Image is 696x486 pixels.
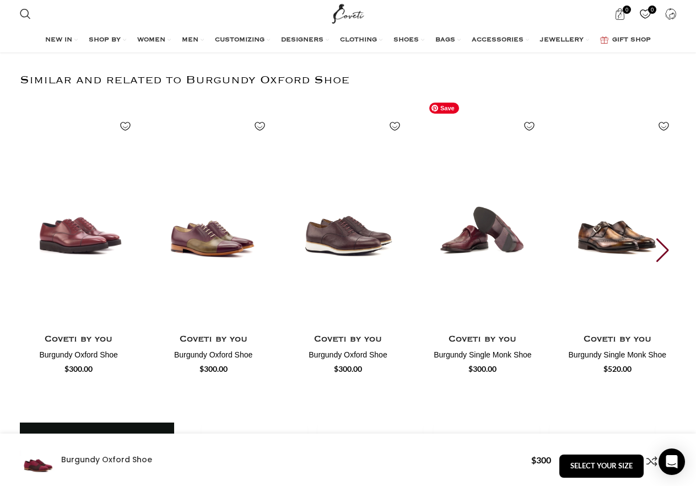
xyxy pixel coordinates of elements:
[182,29,204,51] a: MEN
[20,330,138,375] a: Coveti by you Burgundy Oxford Shoe $300.00
[435,36,455,45] span: BAGS
[540,36,584,45] span: JEWELLERY
[659,448,685,475] div: Open Intercom Messenger
[20,333,138,346] h4: Coveti by you
[623,6,631,14] span: 0
[531,455,536,465] span: $
[154,109,272,330] img: 017d75ad-f8fd-4764-9323-e012bb4d2f51-B-scaled.jpg
[137,36,165,45] span: WOMEN
[609,3,632,25] a: 0
[435,29,461,51] a: BAGS
[340,29,382,51] a: CLOTHING
[558,109,676,330] img: Coveti-by-you-Single-Monk-5573-scaled.jpg
[20,51,677,109] h2: Similar and related to Burgundy Oxford Shoe
[154,333,272,346] h4: Coveti by you
[154,109,272,375] div: 2 / 30
[14,29,682,51] div: Main navigation
[289,109,407,375] div: 3 / 30
[424,109,542,375] div: 4 / 30
[558,333,676,346] h4: Coveti by you
[199,364,228,373] span: $300.00
[14,3,36,25] a: Search
[558,330,676,375] a: Coveti by you Burgundy Single Monk Shoe $520.00
[20,109,138,375] div: 1 / 30
[334,364,362,373] span: $300.00
[558,350,676,361] h4: Burgundy Single Monk Shoe
[215,36,265,45] span: CUSTOMIZING
[634,3,657,25] div: My Wishlist
[45,29,78,51] a: NEW IN
[281,36,323,45] span: DESIGNERS
[393,36,419,45] span: SHOES
[64,364,93,373] span: $300.00
[45,36,72,45] span: NEW IN
[289,350,407,361] h4: Burgundy Oxford Shoe
[634,3,657,25] a: 0
[340,36,377,45] span: CLOTHING
[472,36,524,45] span: ACCESSORIES
[89,29,126,51] a: SHOP BY
[393,29,424,51] a: SHOES
[154,330,272,375] a: Coveti by you Burgundy Oxford Shoe $300.00
[429,103,459,114] span: Save
[600,36,608,44] img: GiftBag
[289,330,407,375] a: Coveti by you Burgundy Oxford Shoe $300.00
[330,8,366,18] a: Site logo
[468,364,497,373] span: $300.00
[424,333,542,346] h4: Coveti by you
[89,36,121,45] span: SHOP BY
[289,109,407,330] img: 7805eab3-47e2-4da6-9362-06ed897d9881-B.jpg
[603,364,632,373] span: $520.00
[531,455,551,465] bdi: 300
[215,29,270,51] a: CUSTOMIZING
[424,330,542,375] a: Coveti by you Burgundy Single Monk Shoe $300.00
[424,350,542,361] h4: Burgundy Single Monk Shoe
[182,36,198,45] span: MEN
[289,333,407,346] h4: Coveti by you
[422,106,543,333] img: Coveti-by-you-Single-Monk-5591-2-scaled.jpg
[472,29,529,51] a: ACCESSORIES
[558,109,676,375] div: 5 / 30
[20,350,138,361] h4: Burgundy Oxford Shoe
[20,109,138,330] img: 20409168-4683-43c1-9d12-08e54c736180-B-scaled.jpg
[559,455,644,478] button: SELECT YOUR SIZE
[20,442,56,478] img: Burgundy Oxford Shoe
[540,29,589,51] a: JEWELLERY
[612,36,651,45] span: GIFT SHOP
[137,29,171,51] a: WOMEN
[154,350,272,361] h4: Burgundy Oxford Shoe
[600,29,651,51] a: GIFT SHOP
[281,29,329,51] a: DESIGNERS
[648,6,656,14] span: 0
[61,455,523,466] h4: Burgundy Oxford Shoe
[656,238,671,263] div: Next slide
